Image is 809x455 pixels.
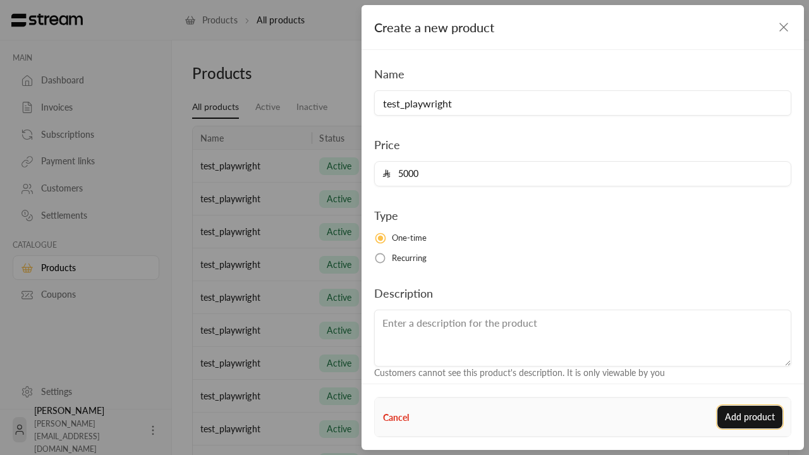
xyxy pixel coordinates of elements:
button: Add product [717,406,782,428]
label: Description [374,284,433,302]
span: Recurring [392,252,427,265]
label: Type [374,207,398,224]
input: Enter the price for the product [391,162,783,186]
span: Customers cannot see this product's description. It is only viewable by you [374,367,665,378]
input: Enter the name of the product [374,90,791,116]
label: Price [374,136,400,154]
span: One-time [392,232,427,245]
button: Cancel [383,411,409,424]
span: Create a new product [374,20,494,35]
label: Name [374,65,404,83]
